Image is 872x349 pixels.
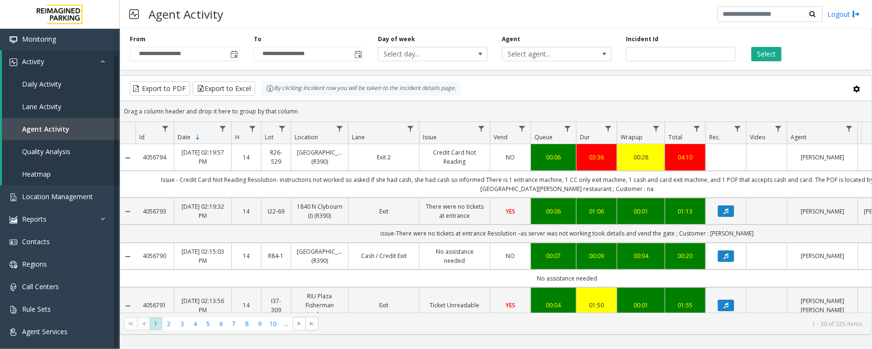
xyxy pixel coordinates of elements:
a: Collapse Details [120,253,136,260]
img: infoIcon.svg [266,85,274,92]
img: 'icon' [10,261,17,269]
label: Agent [502,35,520,44]
a: RIU Plaza Fisherman Wharf (I) (CP) [297,292,342,319]
a: 03:36 [582,153,611,162]
a: R26-529 [267,148,285,166]
span: Daily Activity [22,79,61,89]
button: Export to PDF [130,81,190,96]
span: Video [750,133,766,141]
a: YES [496,207,525,216]
a: No assistance needed [425,247,484,265]
div: 00:01 [623,207,659,216]
span: Toggle popup [228,47,239,61]
a: 14 [238,153,255,162]
a: Quality Analysis [2,140,120,163]
span: YES [506,301,515,309]
a: Collapse Details [120,302,136,310]
img: 'icon' [10,283,17,291]
span: Toggle popup [352,47,363,61]
a: Lane Filter Menu [404,122,417,135]
a: There were no tickets at entrance [425,202,484,220]
span: Sortable [194,134,202,141]
span: Page 8 [240,317,253,330]
a: I22-69 [267,207,285,216]
span: Wrapup [621,133,643,141]
img: 'icon' [10,216,17,224]
label: To [254,35,261,44]
span: Page 11 [280,317,293,330]
div: 00:04 [537,301,570,310]
a: Video Filter Menu [772,122,785,135]
a: 00:07 [537,251,570,260]
div: 00:06 [537,153,570,162]
a: Activity [2,50,120,73]
a: I37-309 [267,296,285,315]
span: Agent Activity [22,124,69,134]
div: Data table [120,122,872,313]
span: Page 7 [227,317,240,330]
img: 'icon' [10,238,17,246]
span: Page 6 [215,317,227,330]
a: [DATE] 02:15:03 PM [180,247,226,265]
img: logout [852,9,860,19]
a: [DATE] 02:13:56 PM [180,296,226,315]
span: Page 3 [176,317,189,330]
a: Location Filter Menu [333,122,346,135]
span: Call Centers [22,282,59,291]
span: Activity [22,57,44,66]
div: Drag a column header and drop it here to group by that column [120,103,872,120]
label: Incident Id [626,35,658,44]
button: Select [751,47,781,61]
a: 00:20 [671,251,700,260]
span: Rule Sets [22,304,51,314]
a: 00:28 [623,153,659,162]
span: Go to the next page [295,320,303,327]
div: 01:06 [582,207,611,216]
a: Wrapup Filter Menu [650,122,663,135]
span: Go to the last page [306,317,318,330]
a: 01:50 [582,301,611,310]
div: 00:06 [537,207,570,216]
span: Quality Analysis [22,147,70,156]
span: Agent [791,133,806,141]
span: Page 2 [162,317,175,330]
a: 4056793 [141,207,168,216]
span: Page 4 [189,317,202,330]
a: NO [496,251,525,260]
a: [DATE] 02:19:57 PM [180,148,226,166]
span: Lane [352,133,365,141]
a: 4056791 [141,301,168,310]
a: 01:55 [671,301,700,310]
kendo-pager-info: 1 - 30 of 325 items [324,320,862,328]
span: Monitoring [22,34,56,44]
img: 'icon' [10,58,17,66]
a: 00:04 [623,251,659,260]
img: 'icon' [10,306,17,314]
a: Collapse Details [120,208,136,215]
div: 01:13 [671,207,700,216]
h3: Agent Activity [144,2,228,26]
a: Daily Activity [2,73,120,95]
a: Exit [354,207,413,216]
span: Page 1 [149,317,162,330]
a: Credit Card Not Reading [425,148,484,166]
img: 'icon' [10,328,17,336]
span: Regions [22,259,47,269]
a: Id Filter Menu [159,122,172,135]
span: Reports [22,214,46,224]
a: Exit 2 [354,153,413,162]
a: Rec. Filter Menu [731,122,744,135]
span: Page 10 [267,317,280,330]
a: Date Filter Menu [216,122,229,135]
div: By clicking Incident row you will be taken to the incident details page. [261,81,461,96]
a: Collapse Details [120,154,136,162]
span: Agent Services [22,327,68,336]
span: Queue [534,133,553,141]
span: Location Management [22,192,93,201]
span: Heatmap [22,169,51,179]
a: R84-1 [267,251,285,260]
a: Lane Activity [2,95,120,118]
